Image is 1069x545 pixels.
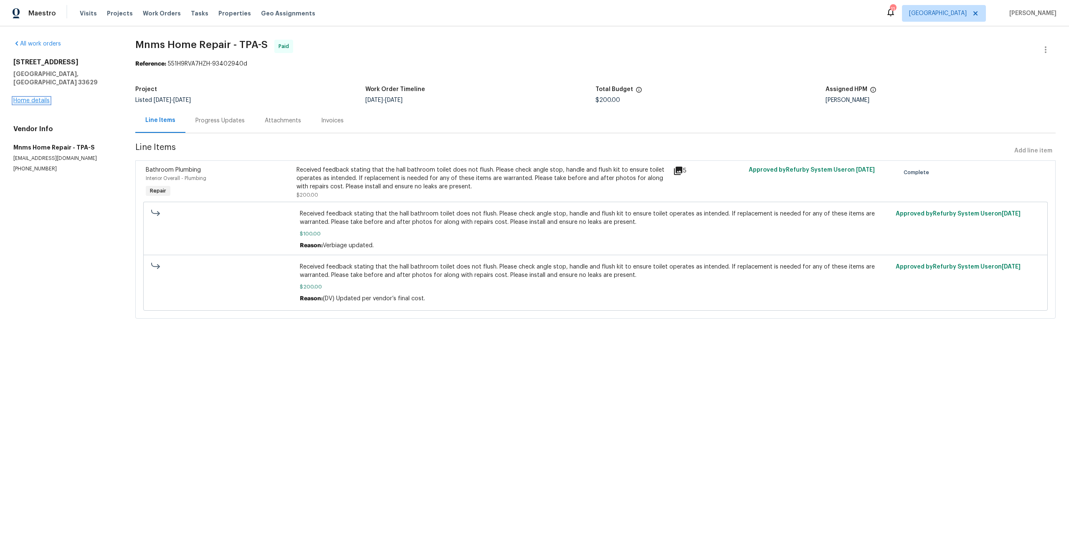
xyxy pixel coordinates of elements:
[135,86,157,92] h5: Project
[279,42,292,51] span: Paid
[135,97,191,103] span: Listed
[300,243,323,248] span: Reason:
[191,10,208,16] span: Tasks
[145,116,175,124] div: Line Items
[890,5,896,13] div: 11
[749,167,875,173] span: Approved by Refurby System User on
[296,166,669,191] div: Received feedback stating that the hall bathroom toilet does not flush. Please check angle stop, ...
[13,98,50,104] a: Home details
[321,117,344,125] div: Invoices
[296,193,318,198] span: $200.00
[135,40,268,50] span: Mnms Home Repair - TPA-S
[143,9,181,18] span: Work Orders
[261,9,315,18] span: Geo Assignments
[13,165,115,172] p: [PHONE_NUMBER]
[300,210,891,226] span: Received feedback stating that the hall bathroom toilet does not flush. Please check angle stop, ...
[870,86,876,97] span: The hpm assigned to this work order.
[80,9,97,18] span: Visits
[13,58,115,66] h2: [STREET_ADDRESS]
[1002,264,1021,270] span: [DATE]
[636,86,642,97] span: The total cost of line items that have been proposed by Opendoor. This sum includes line items th...
[365,86,425,92] h5: Work Order Timeline
[365,97,403,103] span: -
[300,283,891,291] span: $200.00
[595,86,633,92] h5: Total Budget
[1002,211,1021,217] span: [DATE]
[13,70,115,86] h5: [GEOGRAPHIC_DATA], [GEOGRAPHIC_DATA] 33629
[173,97,191,103] span: [DATE]
[135,61,166,67] b: Reference:
[13,155,115,162] p: [EMAIL_ADDRESS][DOMAIN_NAME]
[13,143,115,152] h5: Mnms Home Repair - TPA-S
[300,230,891,238] span: $100.00
[856,167,875,173] span: [DATE]
[13,41,61,47] a: All work orders
[135,143,1011,159] span: Line Items
[218,9,251,18] span: Properties
[146,167,201,173] span: Bathroom Plumbing
[323,243,374,248] span: Verbiage updated.
[154,97,171,103] span: [DATE]
[365,97,383,103] span: [DATE]
[896,264,1021,270] span: Approved by Refurby System User on
[265,117,301,125] div: Attachments
[135,60,1056,68] div: 551H9RVA7HZH-93402940d
[13,125,115,133] h4: Vendor Info
[195,117,245,125] div: Progress Updates
[904,168,932,177] span: Complete
[146,176,206,181] span: Interior Overall - Plumbing
[323,296,425,302] span: (DV) Updated per vendor’s final cost.
[595,97,620,103] span: $200.00
[896,211,1021,217] span: Approved by Refurby System User on
[154,97,191,103] span: -
[909,9,967,18] span: [GEOGRAPHIC_DATA]
[826,86,867,92] h5: Assigned HPM
[300,296,323,302] span: Reason:
[147,187,170,195] span: Repair
[107,9,133,18] span: Projects
[826,97,1056,103] div: [PERSON_NAME]
[385,97,403,103] span: [DATE]
[1006,9,1056,18] span: [PERSON_NAME]
[28,9,56,18] span: Maestro
[300,263,891,279] span: Received feedback stating that the hall bathroom toilet does not flush. Please check angle stop, ...
[673,166,744,176] div: 5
